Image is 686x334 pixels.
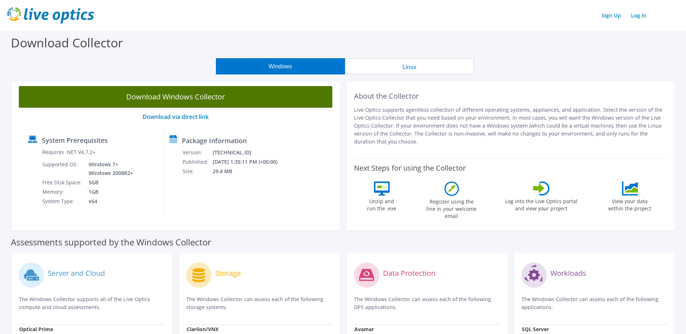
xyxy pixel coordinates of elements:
[627,10,650,21] a: Log In
[550,270,586,277] label: Workloads
[42,197,83,206] td: System Type:
[19,295,165,311] p: The Windows Collector supports all of the Live Optics compute and cloud assessments.
[182,167,212,176] td: Size:
[212,157,287,167] td: [DATE] 1:35:11 PM (+00:00)
[83,187,135,197] td: 1GB
[42,137,108,144] label: System Prerequisites
[83,178,135,187] td: 5GB
[354,164,466,172] label: Next Steps for using the Collector
[83,160,135,178] td: Windows 7+ Windows 2008R2+
[215,270,241,277] label: Storage
[42,149,95,156] label: Requires .NET V4.7.2+
[354,92,668,100] h2: About the Collector
[42,178,83,187] td: Free Disk Space:
[11,239,211,246] label: Assessments supported by the Windows Collector
[19,326,53,333] strong: Optical Prime
[216,58,345,74] button: Windows
[212,148,287,157] td: [TECHNICAL_ID]
[522,326,549,333] strong: SQL Server
[505,196,578,212] label: Log into the Live Optics portal and view your project
[42,187,83,197] td: Memory:
[383,270,435,277] label: Data Protection
[365,196,399,212] label: Unzip and run the .exe
[186,295,332,311] p: The Windows Collector can assess each of the following storage systems.
[48,270,105,277] label: Server and Cloud
[425,196,479,220] label: Register using the line in your welcome email
[7,7,94,23] img: live_optics_svg.svg
[212,167,287,176] td: 29.4 MB
[182,148,212,157] td: Version:
[19,86,332,108] a: Download Windows Collector
[604,196,656,212] label: View your data within the project
[182,157,212,167] td: Published:
[521,295,667,311] p: The Windows Collector can assess each of the following applications.
[187,326,218,333] strong: Clariion/VNX
[354,326,374,333] strong: Avamar
[83,197,135,206] td: x64
[354,295,500,311] p: The Windows Collector can assess each of the following DPS applications.
[345,58,474,74] button: Linux
[11,34,123,51] label: Download Collector
[354,106,668,146] p: Live Optics supports agentless collection of different operating systems, appliances, and applica...
[42,160,83,178] td: Supported OS:
[142,113,209,121] a: Download via direct link
[598,10,625,21] a: Sign Up
[182,137,247,144] label: Package Information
